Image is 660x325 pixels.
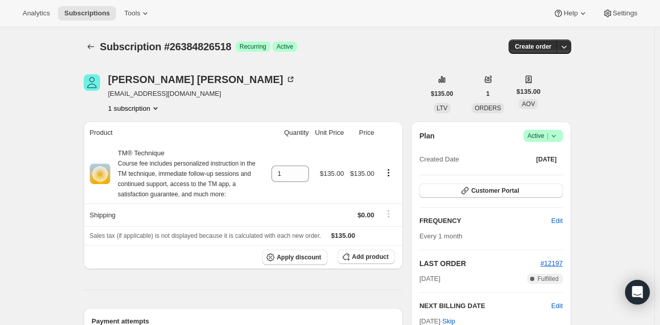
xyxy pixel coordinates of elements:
span: AOV [522,100,535,108]
span: Subscriptions [64,9,110,17]
span: $135.00 [331,232,355,239]
button: Help [547,6,594,21]
span: Edit [551,216,562,226]
th: Unit Price [312,121,347,144]
span: Add product [352,253,389,261]
span: [DATE] · [419,317,455,325]
button: Analytics [16,6,56,21]
div: Open Intercom Messenger [625,280,650,304]
span: Sales tax (if applicable) is not displayed because it is calculated with each new order. [90,232,321,239]
button: Subscriptions [58,6,116,21]
span: $135.00 [516,87,540,97]
img: product img [90,164,110,184]
span: Active [528,131,559,141]
span: $135.00 [320,170,344,177]
button: Edit [545,213,569,229]
h2: FREQUENCY [419,216,551,226]
span: Every 1 month [419,232,462,240]
button: Add product [338,250,395,264]
button: Shipping actions [380,208,397,219]
span: [DATE] [536,155,557,164]
button: 1 [480,87,496,101]
button: [DATE] [530,152,563,167]
div: [PERSON_NAME] [PERSON_NAME] [108,74,296,85]
a: #12197 [540,259,562,267]
span: Tools [124,9,140,17]
span: $0.00 [358,211,375,219]
span: $135.00 [350,170,374,177]
small: Course fee includes personalized instruction in the TM technique, immediate follow-up sessions an... [118,160,256,198]
span: $135.00 [431,90,453,98]
span: ORDERS [475,105,501,112]
button: #12197 [540,258,562,269]
button: Settings [596,6,644,21]
span: [EMAIL_ADDRESS][DOMAIN_NAME] [108,89,296,99]
span: Create order [515,43,551,51]
button: Edit [551,301,562,311]
span: Created Date [419,154,459,165]
span: Help [564,9,577,17]
span: Settings [613,9,637,17]
h2: NEXT BILLING DATE [419,301,551,311]
span: 1 [486,90,490,98]
span: Carl Esquibel [84,74,100,91]
span: Analytics [23,9,50,17]
span: Apply discount [277,253,321,261]
button: Product actions [108,103,161,113]
span: Active [277,43,294,51]
div: TM® Technique [110,148,265,199]
span: Subscription #26384826518 [100,41,231,52]
th: Price [347,121,377,144]
span: Fulfilled [537,275,558,283]
span: LTV [437,105,448,112]
button: Product actions [380,167,397,178]
span: Recurring [240,43,266,51]
button: Apply discount [262,250,327,265]
span: [DATE] [419,274,440,284]
h2: Plan [419,131,435,141]
th: Shipping [84,204,268,226]
th: Quantity [268,121,312,144]
button: Tools [118,6,157,21]
button: Customer Portal [419,184,562,198]
span: Customer Portal [471,187,519,195]
h2: LAST ORDER [419,258,540,269]
th: Product [84,121,268,144]
span: | [547,132,548,140]
button: Create order [509,39,557,54]
button: $135.00 [425,87,459,101]
button: Subscriptions [84,39,98,54]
